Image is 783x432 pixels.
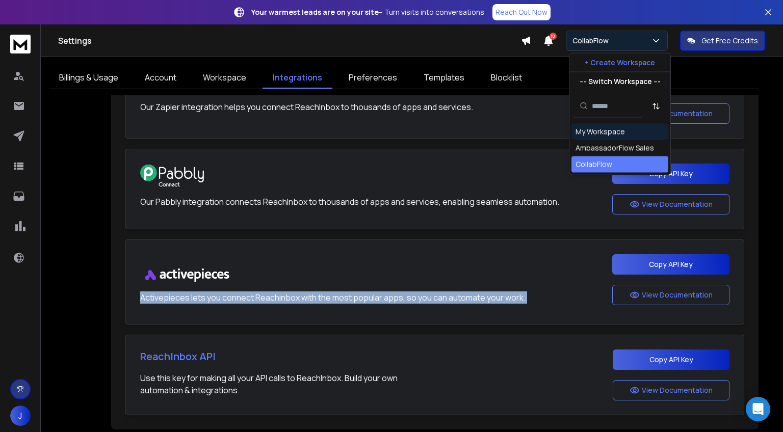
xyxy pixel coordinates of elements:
[580,76,661,87] p: --- Switch Workspace ---
[585,58,655,68] p: + Create Workspace
[612,103,729,124] button: View Documentation
[140,291,526,304] p: Activepieces lets you connect Reachinbox with the most popular apps, so you can automate your work.
[338,67,407,89] a: Preferences
[576,127,625,137] div: My Workspace
[613,349,729,370] button: Copy API Key
[701,36,758,46] p: Get Free Credits
[263,67,332,89] a: Integrations
[481,67,532,89] a: Blocklist
[135,67,187,89] a: Account
[612,164,729,184] button: Copy API Key
[646,96,666,116] button: Sort by Sort A-Z
[10,406,31,426] button: J
[140,349,398,364] h1: ReachInbox API
[193,67,256,89] a: Workspace
[576,143,654,153] div: AmbassadorFlow Sales
[492,4,551,20] a: Reach Out Now
[10,35,31,53] img: logo
[572,36,613,46] p: CollabFlow
[612,285,729,305] button: View Documentation
[576,159,612,170] div: CollabFlow
[612,254,729,275] button: Copy API Key
[680,31,765,51] button: Get Free Credits
[58,35,521,47] h1: Settings
[413,67,475,89] a: Templates
[569,53,670,72] button: + Create Workspace
[495,7,547,17] p: Reach Out Now
[251,7,379,17] strong: Your warmest leads are on your site
[251,7,484,17] p: – Turn visits into conversations
[140,101,473,113] p: Our Zapier integration helps you connect ReachInbox to thousands of apps and services.
[140,196,559,208] p: Our Pabbly integration connects ReachInbox to thousands of apps and services, enabling seamless a...
[140,372,398,396] p: Use this key for making all your API calls to ReachInbox. Build your own automation & integrations.
[612,194,729,214] button: View Documentation
[49,67,128,89] a: Billings & Usage
[746,397,770,421] div: Open Intercom Messenger
[613,380,729,400] button: View Documentation
[550,33,557,40] span: 10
